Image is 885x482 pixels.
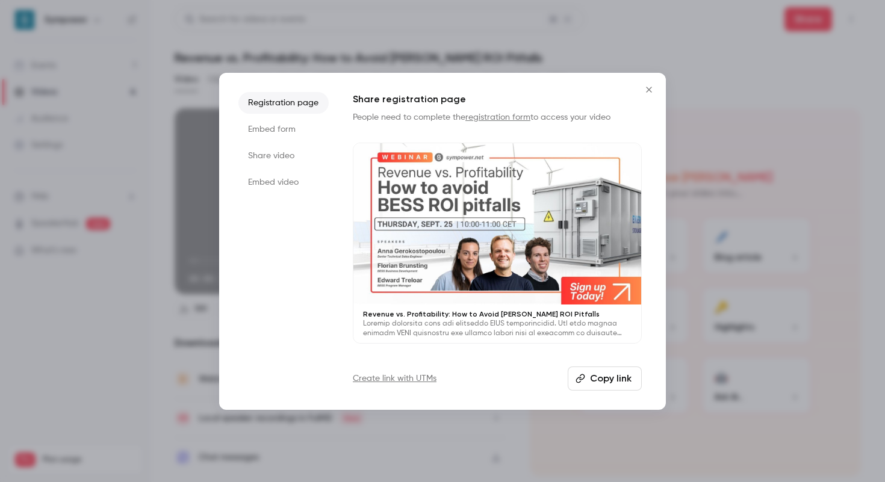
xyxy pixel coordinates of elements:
p: Revenue vs. Profitability: How to Avoid [PERSON_NAME] ROI Pitfalls [363,309,632,319]
p: Loremip dolorsita cons adi elitseddo EIUS temporincidid. Utl etdo magnaa enimadm VENI quisnostru ... [363,319,632,338]
p: People need to complete the to access your video [353,111,642,123]
a: Revenue vs. Profitability: How to Avoid [PERSON_NAME] ROI PitfallsLoremip dolorsita cons adi elit... [353,143,642,344]
li: Registration page [238,92,329,114]
li: Share video [238,145,329,167]
button: Copy link [568,366,642,391]
li: Embed form [238,119,329,140]
a: registration form [465,113,530,122]
h1: Share registration page [353,92,642,107]
a: Create link with UTMs [353,372,436,385]
button: Close [637,78,661,102]
li: Embed video [238,171,329,193]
